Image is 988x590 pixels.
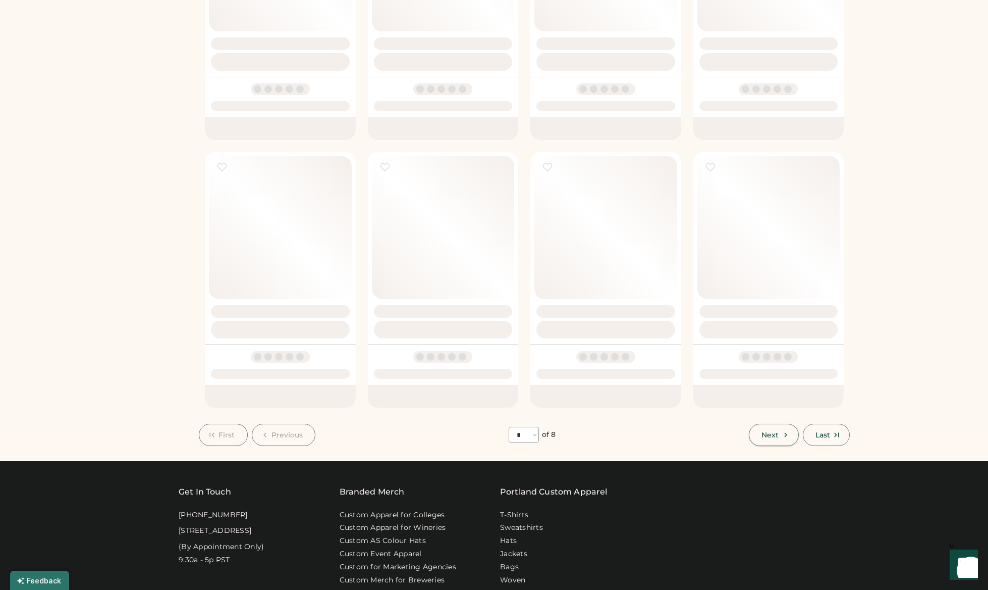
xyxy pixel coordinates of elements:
a: Portland Custom Apparel [500,486,607,498]
div: of 8 [542,430,556,440]
div: Branded Merch [340,486,405,498]
a: Woven [500,575,525,585]
span: First [218,431,235,438]
a: Custom Event Apparel [340,549,422,559]
span: Next [761,431,779,438]
a: Sweatshirts [500,523,543,533]
a: Custom for Marketing Agencies [340,562,456,572]
div: 9:30a - 5p PST [179,555,230,565]
a: Custom Apparel for Wineries [340,523,446,533]
span: Previous [271,431,303,438]
button: Next [749,424,798,446]
iframe: Front Chat [940,545,983,588]
button: Previous [252,424,316,446]
div: (By Appointment Only) [179,542,264,552]
a: Bags [500,562,519,572]
a: Hats [500,536,517,546]
div: [STREET_ADDRESS] [179,526,251,536]
button: First [199,424,248,446]
span: Last [815,431,830,438]
a: T-Shirts [500,510,528,520]
a: Custom AS Colour Hats [340,536,426,546]
a: Jackets [500,549,527,559]
a: Custom Merch for Breweries [340,575,445,585]
div: Get In Touch [179,486,231,498]
div: [PHONE_NUMBER] [179,510,248,520]
a: Custom Apparel for Colleges [340,510,445,520]
button: Last [803,424,850,446]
